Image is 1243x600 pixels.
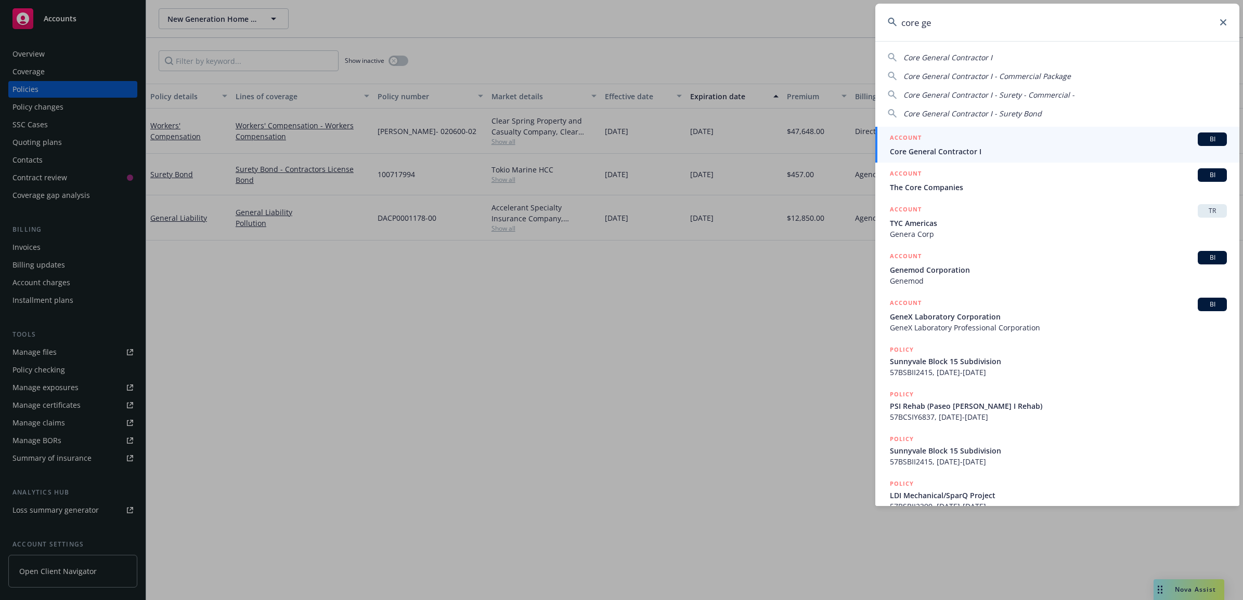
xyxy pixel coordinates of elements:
[890,445,1227,456] span: Sunnyvale Block 15 Subdivision
[890,132,922,145] h5: ACCOUNT
[890,182,1227,193] span: The Core Companies
[890,367,1227,378] span: 57BSBII2415, [DATE]-[DATE]
[890,401,1227,411] span: PSI Rehab (Paseo [PERSON_NAME] I Rehab)
[875,292,1239,339] a: ACCOUNTBIGeneX Laboratory CorporationGeneX Laboratory Professional Corporation
[875,198,1239,245] a: ACCOUNTTRTYC AmericasGenera Corp
[875,245,1239,292] a: ACCOUNTBIGenemod CorporationGenemod
[890,478,914,489] h5: POLICY
[890,311,1227,322] span: GeneX Laboratory Corporation
[890,168,922,181] h5: ACCOUNT
[875,127,1239,163] a: ACCOUNTBICore General Contractor I
[890,389,914,399] h5: POLICY
[1202,253,1223,262] span: BI
[890,490,1227,501] span: LDI Mechanical/SparQ Project
[890,411,1227,422] span: 57BCSIY6837, [DATE]-[DATE]
[890,344,914,355] h5: POLICY
[890,275,1227,286] span: Genemod
[903,71,1071,81] span: Core General Contractor I - Commercial Package
[890,456,1227,467] span: 57BSBII2415, [DATE]-[DATE]
[890,204,922,217] h5: ACCOUNT
[890,146,1227,157] span: Core General Contractor I
[875,383,1239,428] a: POLICYPSI Rehab (Paseo [PERSON_NAME] I Rehab)57BCSIY6837, [DATE]-[DATE]
[875,163,1239,198] a: ACCOUNTBIThe Core Companies
[1202,135,1223,144] span: BI
[1202,206,1223,216] span: TR
[890,264,1227,275] span: Genemod Corporation
[903,90,1074,100] span: Core General Contractor I - Surety - Commercial -
[875,473,1239,517] a: POLICYLDI Mechanical/SparQ Project57BSBII2399, [DATE]-[DATE]
[903,52,992,62] span: Core General Contractor I
[890,218,1227,229] span: TYC Americas
[1202,300,1223,309] span: BI
[903,109,1042,118] span: Core General Contractor I - Surety Bond
[890,322,1227,333] span: GeneX Laboratory Professional Corporation
[875,428,1239,473] a: POLICYSunnyvale Block 15 Subdivision57BSBII2415, [DATE]-[DATE]
[890,356,1227,367] span: Sunnyvale Block 15 Subdivision
[1202,170,1223,180] span: BI
[890,229,1227,239] span: Genera Corp
[890,251,922,263] h5: ACCOUNT
[875,4,1239,41] input: Search...
[890,501,1227,512] span: 57BSBII2399, [DATE]-[DATE]
[890,434,914,444] h5: POLICY
[890,298,922,310] h5: ACCOUNT
[875,339,1239,383] a: POLICYSunnyvale Block 15 Subdivision57BSBII2415, [DATE]-[DATE]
